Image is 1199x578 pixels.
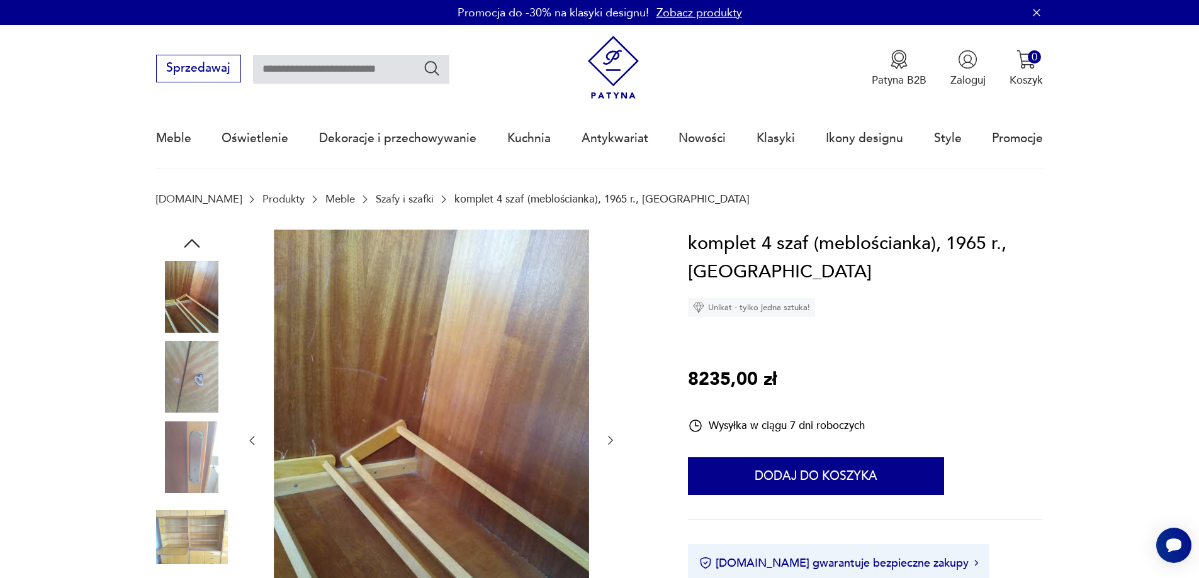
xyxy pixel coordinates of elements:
img: Ikona koszyka [1016,50,1036,69]
a: Nowości [678,109,726,167]
a: Meble [325,193,355,205]
a: Antykwariat [582,109,648,167]
a: Klasyki [757,109,795,167]
a: Ikona medaluPatyna B2B [872,50,926,87]
a: Szafy i szafki [376,193,434,205]
img: Ikona strzałki w prawo [974,560,978,566]
a: Kuchnia [507,109,551,167]
a: Dekoracje i przechowywanie [319,109,476,167]
h1: komplet 4 szaf (meblościanka), 1965 r., [GEOGRAPHIC_DATA] [688,230,1043,287]
a: Zobacz produkty [656,5,742,21]
button: Patyna B2B [872,50,926,87]
img: Ikona diamentu [693,302,704,313]
a: Produkty [262,193,305,205]
img: Zdjęcie produktu komplet 4 szaf (meblościanka), 1965 r., Węgry [156,341,228,413]
img: Ikona certyfikatu [699,557,712,569]
a: Meble [156,109,191,167]
img: Patyna - sklep z meblami i dekoracjami vintage [582,36,645,99]
img: Ikona medalu [889,50,909,69]
a: Style [934,109,962,167]
a: Oświetlenie [222,109,288,167]
img: Ikonka użytkownika [958,50,977,69]
button: [DOMAIN_NAME] gwarantuje bezpieczne zakupy [699,555,978,571]
div: 0 [1028,50,1041,64]
div: Unikat - tylko jedna sztuka! [688,298,815,317]
p: komplet 4 szaf (meblościanka), 1965 r., [GEOGRAPHIC_DATA] [454,193,750,205]
div: Wysyłka w ciągu 7 dni roboczych [688,418,865,433]
button: 0Koszyk [1010,50,1043,87]
a: [DOMAIN_NAME] [156,193,242,205]
p: Promocja do -30% na klasyki designu! [458,5,649,21]
iframe: Smartsupp widget button [1156,528,1191,563]
p: Koszyk [1010,73,1043,87]
img: Zdjęcie produktu komplet 4 szaf (meblościanka), 1965 r., Węgry [156,421,228,493]
button: Dodaj do koszyka [688,457,944,495]
a: Ikony designu [826,109,903,167]
img: Zdjęcie produktu komplet 4 szaf (meblościanka), 1965 r., Węgry [156,261,228,333]
button: Sprzedawaj [156,55,241,82]
a: Promocje [992,109,1043,167]
button: Szukaj [423,59,441,77]
p: 8235,00 zł [688,365,777,394]
p: Patyna B2B [872,73,926,87]
button: Zaloguj [950,50,986,87]
a: Sprzedawaj [156,64,241,74]
img: Zdjęcie produktu komplet 4 szaf (meblościanka), 1965 r., Węgry [156,501,228,573]
p: Zaloguj [950,73,986,87]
